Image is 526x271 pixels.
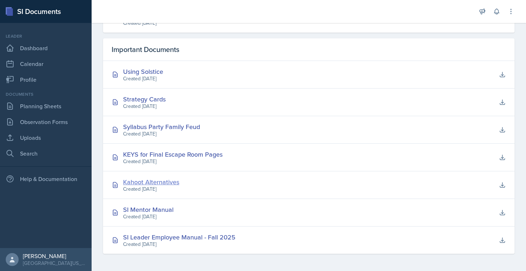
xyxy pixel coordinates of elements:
div: Strategy Cards [123,94,166,104]
div: Created [DATE] [123,103,166,110]
div: Created [DATE] [123,185,179,193]
div: Created [DATE] [123,75,163,82]
div: Created [DATE] [123,213,174,220]
div: [PERSON_NAME] [23,252,86,260]
a: Planning Sheets [3,99,89,113]
div: Kahoot Alternatives [123,177,179,187]
div: Created [DATE] [123,241,235,248]
div: SI Mentor Manual [123,205,174,214]
div: Leader [3,33,89,39]
a: Profile [3,72,89,87]
div: Created [DATE] [123,158,223,165]
span: Important Documents [112,44,179,55]
a: Calendar [3,57,89,71]
div: Created [DATE] [123,19,160,27]
div: Help & Documentation [3,172,89,186]
div: Syllabus Party Family Feud [123,122,200,132]
a: Search [3,146,89,161]
a: Dashboard [3,41,89,55]
div: Created [DATE] [123,130,200,138]
a: Uploads [3,130,89,145]
div: SI Leader Employee Manual - Fall 2025 [123,232,235,242]
div: [GEOGRAPHIC_DATA][US_STATE] [23,260,86,267]
div: KEYS for Final Escape Room Pages [123,149,223,159]
div: Documents [3,91,89,98]
a: Observation Forms [3,115,89,129]
div: Using Solstice [123,67,163,76]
